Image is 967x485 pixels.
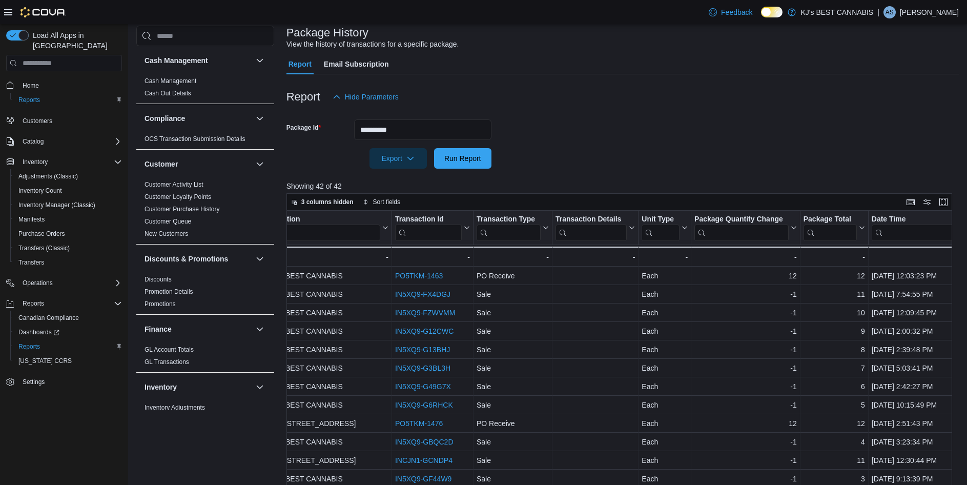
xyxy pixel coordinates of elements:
[803,215,865,241] button: Package Total
[14,199,99,211] a: Inventory Manager (Classic)
[270,454,388,467] div: Unit [STREET_ADDRESS]
[395,327,454,335] a: IN5XQ9-G12CWC
[477,473,549,485] div: Sale
[2,374,126,389] button: Settings
[477,215,541,225] div: Transaction Type
[14,94,44,106] a: Reports
[2,296,126,311] button: Reports
[376,148,421,169] span: Export
[642,473,688,485] div: Each
[18,187,62,195] span: Inventory Count
[2,113,126,128] button: Customers
[287,196,358,208] button: 3 columns hidden
[477,454,549,467] div: Sale
[145,55,208,66] h3: Cash Management
[477,417,549,430] div: PO Receive
[6,73,122,416] nav: Complex example
[921,196,933,208] button: Display options
[254,158,266,170] button: Customer
[444,153,481,164] span: Run Report
[145,77,196,85] a: Cash Management
[145,193,211,200] a: Customer Loyalty Points
[270,325,388,337] div: KJ's BEST CANNABIS
[145,230,188,238] span: New Customers
[937,196,950,208] button: Enter fullscreen
[694,215,789,241] div: Package Quantity Change
[145,230,188,237] a: New Customers
[14,213,122,226] span: Manifests
[18,244,70,252] span: Transfers (Classic)
[395,456,452,464] a: INCJN1-GCNDP4
[14,242,122,254] span: Transfers (Classic)
[10,241,126,255] button: Transfers (Classic)
[642,399,688,411] div: Each
[477,270,549,282] div: PO Receive
[10,325,126,339] a: Dashboards
[23,82,39,90] span: Home
[270,417,388,430] div: Unit [STREET_ADDRESS]
[2,276,126,290] button: Operations
[14,242,74,254] a: Transfers (Classic)
[395,346,450,354] a: IN5XQ9-G13BHJ
[694,454,797,467] div: -1
[803,307,865,319] div: 10
[145,90,191,97] a: Cash Out Details
[145,324,252,334] button: Finance
[23,279,53,287] span: Operations
[23,299,44,308] span: Reports
[642,251,688,263] div: -
[694,380,797,393] div: -1
[23,378,45,386] span: Settings
[286,27,368,39] h3: Package History
[145,181,203,188] a: Customer Activity List
[395,438,454,446] a: IN5XQ9-GBQC2D
[555,215,635,241] button: Transaction Details
[145,113,252,124] button: Compliance
[23,137,44,146] span: Catalog
[642,307,688,319] div: Each
[359,196,404,208] button: Sort fields
[14,355,76,367] a: [US_STATE] CCRS
[14,256,122,269] span: Transfers
[270,288,388,300] div: KJ's BEST CANNABIS
[145,180,203,189] span: Customer Activity List
[286,124,321,132] label: Package Id
[145,382,252,392] button: Inventory
[145,217,191,226] span: Customer Queue
[270,307,388,319] div: KJ's BEST CANNABIS
[395,215,462,241] div: Transaction Id URL
[14,213,49,226] a: Manifests
[14,94,122,106] span: Reports
[14,170,82,183] a: Adjustments (Classic)
[136,75,274,104] div: Cash Management
[803,380,865,393] div: 6
[14,185,122,197] span: Inventory Count
[803,362,865,374] div: 7
[145,55,252,66] button: Cash Management
[10,255,126,270] button: Transfers
[18,215,45,224] span: Manifests
[270,270,388,282] div: KJ's BEST CANNABIS
[18,342,40,351] span: Reports
[270,362,388,374] div: KJ's BEST CANNABIS
[642,454,688,467] div: Each
[14,340,122,353] span: Reports
[477,215,541,241] div: Transaction Type
[555,215,627,225] div: Transaction Details
[18,328,59,336] span: Dashboards
[694,417,797,430] div: 12
[328,87,403,107] button: Hide Parameters
[555,215,627,241] div: Transaction Details
[14,355,122,367] span: Washington CCRS
[254,323,266,335] button: Finance
[642,215,680,241] div: Unit Type
[10,169,126,184] button: Adjustments (Classic)
[145,205,220,213] span: Customer Purchase History
[694,436,797,448] div: -1
[803,270,865,282] div: 12
[694,325,797,337] div: -1
[136,133,274,149] div: Compliance
[270,399,388,411] div: KJ's BEST CANNABIS
[301,198,354,206] span: 3 columns hidden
